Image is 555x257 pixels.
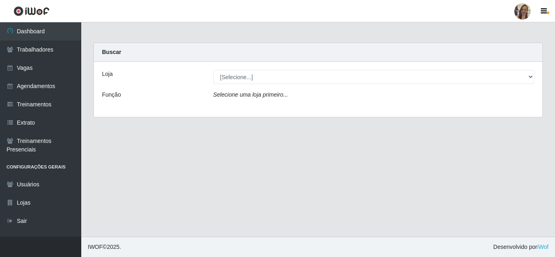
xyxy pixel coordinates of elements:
label: Função [102,91,121,99]
i: Selecione uma loja primeiro... [213,91,288,98]
img: CoreUI Logo [13,6,50,16]
strong: Buscar [102,49,121,55]
span: IWOF [88,244,103,250]
label: Loja [102,70,113,78]
span: © 2025 . [88,243,121,251]
span: Desenvolvido por [493,243,548,251]
a: iWof [537,244,548,250]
